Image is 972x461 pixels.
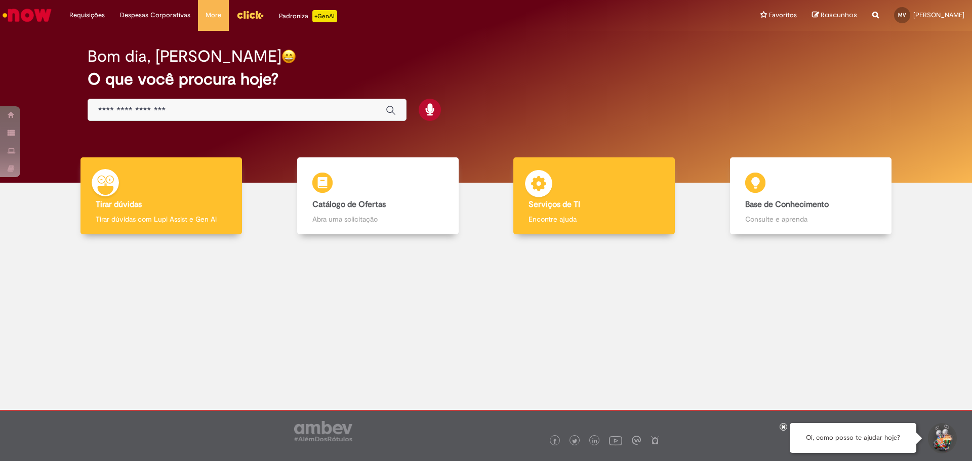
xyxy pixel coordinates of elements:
img: logo_footer_facebook.png [552,439,557,444]
h2: O que você procura hoje? [88,70,885,88]
div: Oi, como posso te ajudar hoje? [790,423,916,453]
span: MV [898,12,906,18]
p: Abra uma solicitação [312,214,443,224]
b: Tirar dúvidas [96,199,142,209]
img: logo_footer_workplace.png [632,436,641,445]
h2: Bom dia, [PERSON_NAME] [88,48,281,65]
a: Catálogo de Ofertas Abra uma solicitação [270,157,487,235]
span: Requisições [69,10,105,20]
img: logo_footer_ambev_rotulo_gray.png [294,421,352,441]
img: logo_footer_naosei.png [651,436,660,445]
a: Serviços de TI Encontre ajuda [486,157,703,235]
div: Padroniza [279,10,337,22]
p: Encontre ajuda [529,214,660,224]
a: Base de Conhecimento Consulte e aprenda [703,157,919,235]
a: Rascunhos [812,11,857,20]
button: Iniciar Conversa de Suporte [926,423,957,453]
b: Base de Conhecimento [745,199,829,209]
b: Catálogo de Ofertas [312,199,386,209]
img: click_logo_yellow_360x200.png [236,7,264,22]
b: Serviços de TI [529,199,580,209]
span: Favoritos [769,10,797,20]
img: ServiceNow [1,5,53,25]
p: +GenAi [312,10,337,22]
span: Rascunhos [821,10,857,20]
span: More [206,10,221,20]
img: happy-face.png [281,49,296,64]
img: logo_footer_twitter.png [572,439,577,444]
span: [PERSON_NAME] [913,11,964,19]
p: Consulte e aprenda [745,214,876,224]
a: Tirar dúvidas Tirar dúvidas com Lupi Assist e Gen Ai [53,157,270,235]
img: logo_footer_linkedin.png [592,438,597,444]
p: Tirar dúvidas com Lupi Assist e Gen Ai [96,214,227,224]
span: Despesas Corporativas [120,10,190,20]
img: logo_footer_youtube.png [609,434,622,447]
